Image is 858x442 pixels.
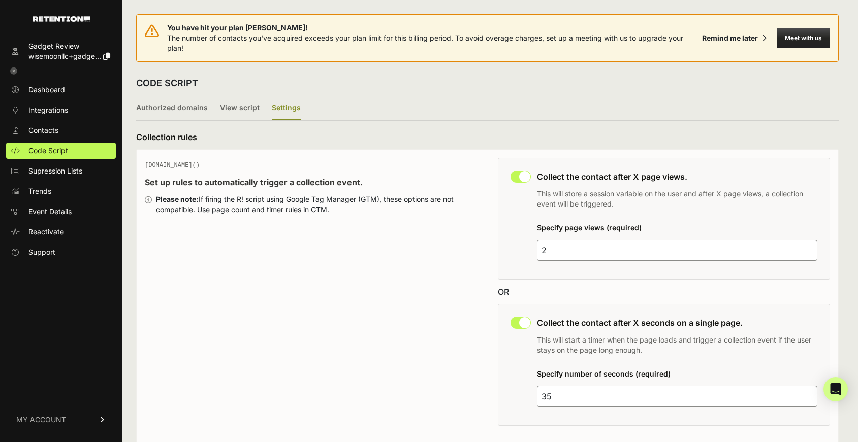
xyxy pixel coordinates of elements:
[28,247,55,257] span: Support
[6,143,116,159] a: Code Script
[537,223,642,232] label: Specify page views (required)
[136,131,839,143] h3: Collection rules
[823,377,848,401] div: Open Intercom Messenger
[272,96,301,120] label: Settings
[777,28,830,48] button: Meet with us
[6,183,116,199] a: Trends
[28,105,68,115] span: Integrations
[33,16,90,22] img: Retention.com
[167,33,683,52] span: The number of contacts you've acquired exceeds your plan limit for this billing period. To avoid ...
[537,240,818,261] input: 4
[6,82,116,98] a: Dashboard
[28,186,51,196] span: Trends
[537,317,818,329] h3: Collect the contact after X seconds on a single page.
[498,286,831,298] div: OR
[145,177,363,187] strong: Set up rules to automatically trigger a collection event.
[28,166,82,176] span: Supression Lists
[702,33,758,43] div: Remind me later
[136,96,208,120] label: Authorized domains
[537,171,818,183] h3: Collect the contact after X page views.
[6,122,116,139] a: Contacts
[537,335,818,355] p: This will start a timer when the page loads and trigger a collection event if the user stays on t...
[28,146,68,156] span: Code Script
[28,125,58,135] span: Contacts
[28,227,64,237] span: Reactivate
[698,29,771,47] button: Remind me later
[16,415,66,425] span: MY ACCOUNT
[167,23,698,33] span: You have hit your plan [PERSON_NAME]!
[28,52,101,60] span: wisemoonllc+gadge...
[537,369,671,378] label: Specify number of seconds (required)
[145,162,200,169] span: [DOMAIN_NAME]()
[537,386,818,407] input: 25
[6,224,116,240] a: Reactivate
[6,102,116,118] a: Integrations
[6,163,116,179] a: Supression Lists
[6,203,116,220] a: Event Details
[6,244,116,260] a: Support
[537,189,818,209] p: This will store a session variable on the user and after X page views, a collection event will be...
[220,96,260,120] label: View script
[156,194,478,215] div: If firing the R! script using Google Tag Manager (GTM), these options are not compatible. Use pag...
[156,195,199,203] strong: Please note:
[28,207,72,217] span: Event Details
[136,76,198,90] h2: CODE SCRIPT
[28,41,110,51] div: Gadget Review
[28,85,65,95] span: Dashboard
[6,404,116,435] a: MY ACCOUNT
[6,38,116,64] a: Gadget Review wisemoonllc+gadge...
